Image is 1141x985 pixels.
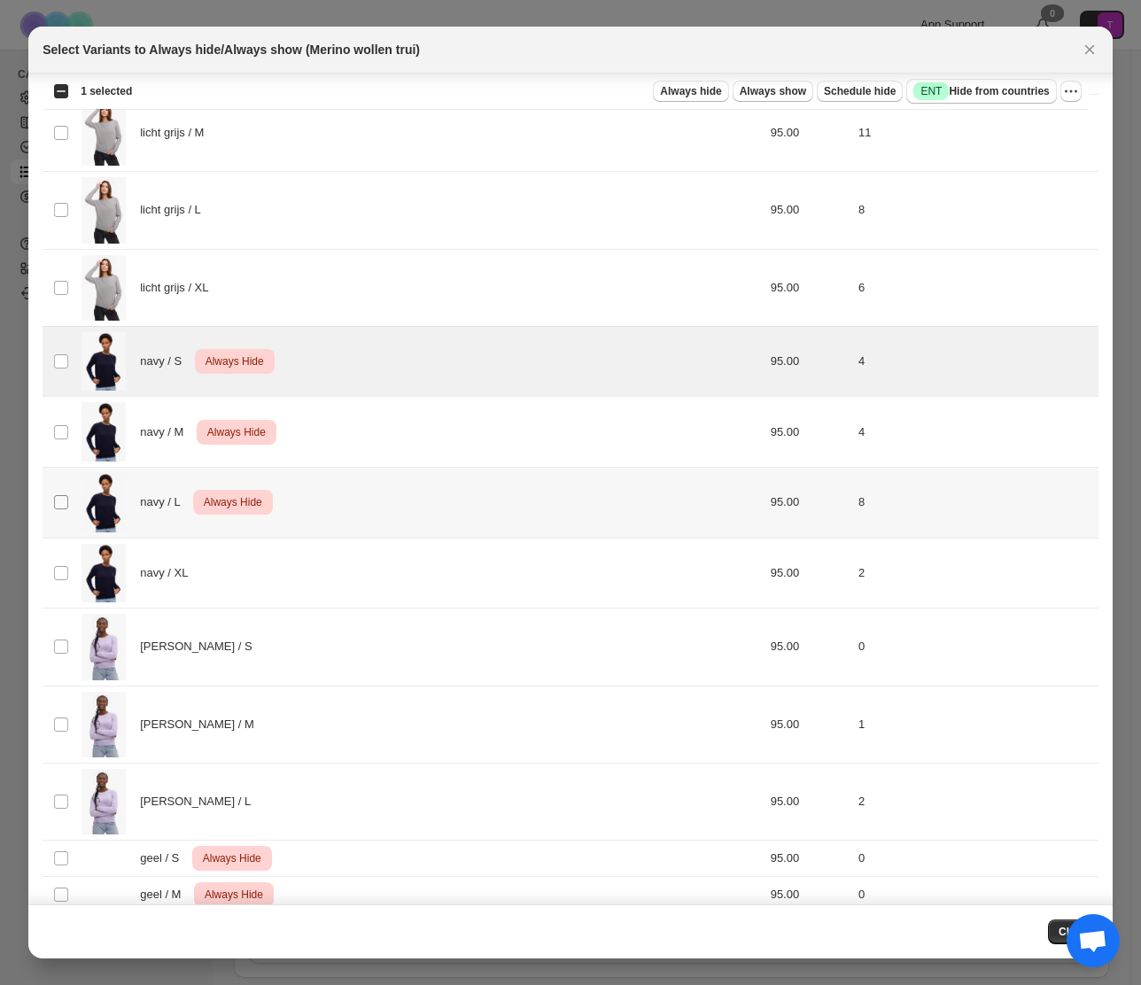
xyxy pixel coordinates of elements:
[765,326,853,397] td: 95.00
[140,279,218,297] span: licht grijs / XL
[140,716,263,733] span: [PERSON_NAME] / M
[81,614,126,679] img: colorful-standard-lila-merino-trui-cs5084-soft-lavender-1.jpg
[140,886,190,904] span: geel / M
[853,95,1098,172] td: 11
[817,81,903,102] button: Schedule hide
[1048,919,1098,944] button: Close
[765,686,853,763] td: 95.00
[824,84,896,98] span: Schedule hide
[81,473,126,532] img: colorful-standard-donkerblauwe-merino-trui-cs5084-navy-blue-11.jpg
[733,81,813,102] button: Always show
[81,402,126,461] img: colorful-standard-donkerblauwe-merino-trui-cs5084-navy-blue-11.jpg
[81,177,126,243] img: colorful-standard-grijze-merino-trui-cs5084-heather-grey-1.jpg
[140,793,260,810] span: [PERSON_NAME] / L
[81,100,126,166] img: colorful-standard-grijze-merino-trui-cs5084-heather-grey-1.jpg
[853,841,1098,877] td: 0
[853,397,1098,468] td: 4
[81,769,126,834] img: colorful-standard-lila-merino-trui-cs5084-soft-lavender-1.jpg
[853,763,1098,840] td: 2
[1077,37,1102,62] button: Close
[140,493,190,511] span: navy / L
[140,849,189,867] span: geel / S
[765,538,853,609] td: 95.00
[853,686,1098,763] td: 1
[202,351,268,372] span: Always Hide
[853,609,1098,686] td: 0
[765,841,853,877] td: 95.00
[140,124,213,142] span: licht grijs / M
[81,544,126,603] img: colorful-standard-donkerblauwe-merino-trui-cs5084-navy-blue-11.jpg
[913,82,1049,100] span: Hide from countries
[853,538,1098,609] td: 2
[853,468,1098,539] td: 8
[765,877,853,913] td: 95.00
[201,884,267,905] span: Always Hide
[1067,914,1120,967] a: Open de chat
[140,201,210,219] span: licht grijs / L
[200,492,266,513] span: Always Hide
[81,332,126,392] img: colorful-standard-donkerblauwe-merino-trui-cs5084-navy-blue-11.jpg
[81,84,132,98] span: 1 selected
[765,249,853,326] td: 95.00
[1060,81,1082,102] button: More actions
[1059,925,1088,939] span: Close
[140,423,193,441] span: navy / M
[740,84,806,98] span: Always show
[853,326,1098,397] td: 4
[853,249,1098,326] td: 6
[853,172,1098,249] td: 8
[920,84,942,98] span: ENT
[81,692,126,757] img: colorful-standard-lila-merino-trui-cs5084-soft-lavender-1.jpg
[204,422,269,443] span: Always Hide
[140,353,191,370] span: navy / S
[765,609,853,686] td: 95.00
[43,41,420,58] h2: Select Variants to Always hide/Always show (Merino wollen trui)
[853,877,1098,913] td: 0
[199,848,265,869] span: Always Hide
[765,763,853,840] td: 95.00
[140,564,198,582] span: navy / XL
[765,172,853,249] td: 95.00
[653,81,728,102] button: Always hide
[660,84,721,98] span: Always hide
[765,468,853,539] td: 95.00
[81,255,126,321] img: colorful-standard-grijze-merino-trui-cs5084-heather-grey-1.jpg
[765,397,853,468] td: 95.00
[765,95,853,172] td: 95.00
[140,638,261,655] span: [PERSON_NAME] / S
[906,79,1056,104] button: SuccessENTHide from countries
